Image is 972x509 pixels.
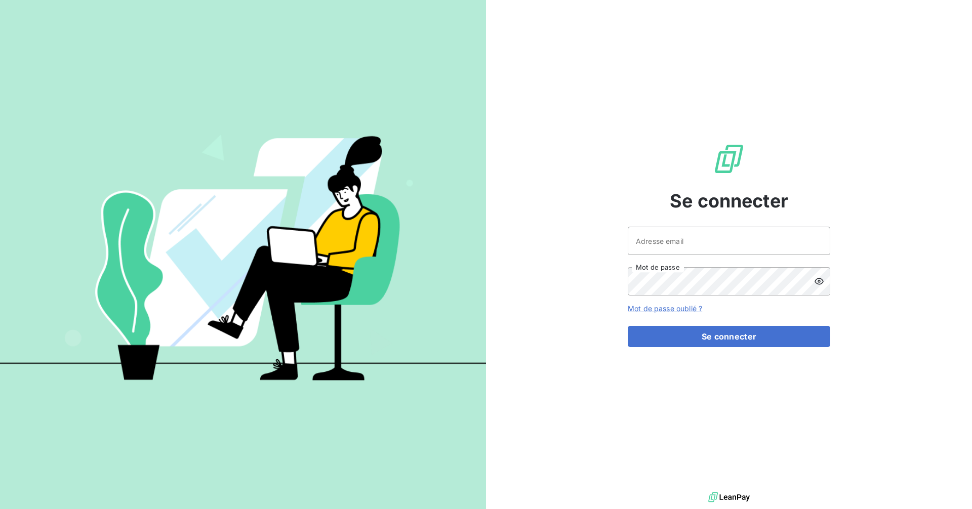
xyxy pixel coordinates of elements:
img: Logo LeanPay [713,143,745,175]
a: Mot de passe oublié ? [628,304,702,313]
img: logo [708,490,750,505]
input: placeholder [628,227,830,255]
button: Se connecter [628,326,830,347]
span: Se connecter [670,187,788,215]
